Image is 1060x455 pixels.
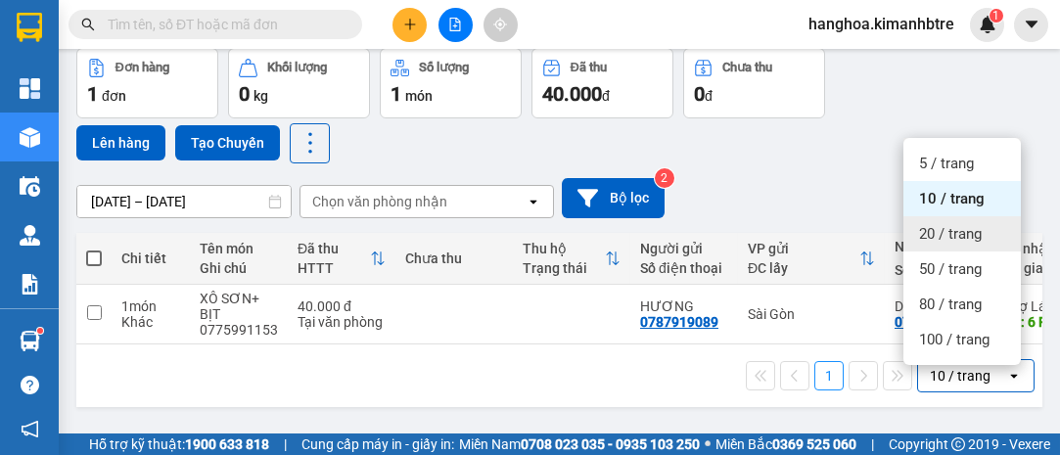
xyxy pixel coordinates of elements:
[919,189,985,208] span: 10 / trang
[108,14,339,35] input: Tìm tên, số ĐT hoặc mã đơn
[187,17,355,40] div: Chợ Lách
[990,9,1003,23] sup: 1
[748,260,859,276] div: ĐC lấy
[895,262,983,278] div: Số điện thoại
[17,40,173,64] div: HƯƠNG
[523,241,605,256] div: Thu hộ
[683,48,825,118] button: Chưa thu0đ
[228,48,370,118] button: Khối lượng0kg
[919,154,974,173] span: 5 / trang
[21,376,39,394] span: question-circle
[200,322,278,338] div: 0775991153
[526,194,541,209] svg: open
[930,366,991,386] div: 10 / trang
[571,61,607,74] div: Đã thu
[793,12,970,36] span: hanghoa.kimanhbtre
[267,61,327,74] div: Khối lượng
[17,64,173,91] div: 0787919089
[187,40,355,64] div: DANH
[77,186,291,217] input: Select a date range.
[20,127,40,148] img: warehouse-icon
[1014,8,1048,42] button: caret-down
[20,78,40,99] img: dashboard-icon
[484,8,518,42] button: aim
[1006,368,1022,384] svg: open
[438,8,473,42] button: file-add
[89,433,269,455] span: Hỗ trợ kỹ thuật:
[405,250,503,266] div: Chưa thu
[187,102,215,122] span: DĐ:
[301,433,454,455] span: Cung cấp máy in - giấy in:
[403,18,417,31] span: plus
[298,260,370,276] div: HTTT
[37,328,43,334] sup: 1
[640,260,728,276] div: Số điện thoại
[21,420,39,438] span: notification
[121,250,180,266] div: Chi tiết
[531,48,673,118] button: Đã thu40.000đ
[175,125,280,160] button: Tạo Chuyến
[284,433,287,455] span: |
[200,241,278,256] div: Tên món
[640,241,728,256] div: Người gửi
[715,433,856,455] span: Miền Bắc
[640,298,728,314] div: HƯƠNG
[951,437,965,451] span: copyright
[903,138,1021,365] ul: Menu
[419,61,469,74] div: Số lượng
[115,61,169,74] div: Đơn hàng
[459,433,700,455] span: Miền Nam
[200,291,278,322] div: XÔ SƠN+ BỊT
[239,82,250,106] span: 0
[895,314,973,330] div: 0763847051
[640,314,718,330] div: 0787919089
[738,233,885,285] th: Toggle SortBy
[288,233,395,285] th: Toggle SortBy
[200,260,278,276] div: Ghi chú
[121,314,180,330] div: Khác
[919,259,982,279] span: 50 / trang
[102,88,126,104] span: đơn
[17,19,47,39] span: Gửi:
[185,436,269,452] strong: 1900 633 818
[20,331,40,351] img: warehouse-icon
[493,18,507,31] span: aim
[76,48,218,118] button: Đơn hàng1đơn
[87,82,98,106] span: 1
[871,433,874,455] span: |
[513,233,630,285] th: Toggle SortBy
[1023,16,1040,33] span: caret-down
[20,225,40,246] img: warehouse-icon
[391,82,401,106] span: 1
[20,274,40,295] img: solution-icon
[992,9,999,23] span: 1
[298,314,386,330] div: Tại văn phòng
[405,88,433,104] span: món
[521,436,700,452] strong: 0708 023 035 - 0935 103 250
[392,8,427,42] button: plus
[215,91,266,125] span: 6 RI
[919,330,990,349] span: 100 / trang
[187,19,234,39] span: Nhận:
[919,295,982,314] span: 80 / trang
[298,241,370,256] div: Đã thu
[694,82,705,106] span: 0
[15,139,45,159] span: CR :
[655,168,674,188] sup: 2
[748,241,859,256] div: VP gửi
[602,88,610,104] span: đ
[17,17,173,40] div: Sài Gòn
[562,178,665,218] button: Bộ lọc
[187,64,355,91] div: 0763847051
[81,18,95,31] span: search
[814,361,844,390] button: 1
[312,192,447,211] div: Chọn văn phòng nhận
[380,48,522,118] button: Số lượng1món
[705,440,711,448] span: ⚪️
[15,137,176,160] div: 40.000
[979,16,996,33] img: icon-new-feature
[523,260,605,276] div: Trạng thái
[919,224,982,244] span: 20 / trang
[20,176,40,197] img: warehouse-icon
[895,239,983,254] div: Người nhận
